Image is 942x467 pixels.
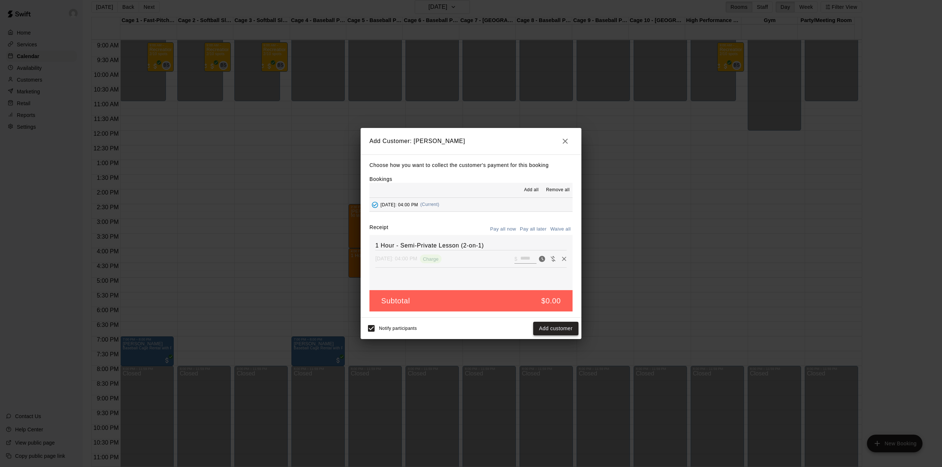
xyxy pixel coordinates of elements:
span: Add all [524,186,539,194]
span: [DATE]: 04:00 PM [380,202,418,207]
span: Notify participants [379,326,417,331]
button: Add all [520,184,543,196]
button: Waive all [548,224,573,235]
button: Pay all later [518,224,549,235]
button: Add customer [533,322,578,335]
span: Remove all [546,186,570,194]
p: $ [514,255,517,263]
h5: $0.00 [541,296,561,306]
p: Choose how you want to collect the customer's payment for this booking [369,161,573,170]
button: Remove all [543,184,573,196]
label: Receipt [369,224,388,235]
h2: Add Customer: [PERSON_NAME] [361,128,581,154]
h5: Subtotal [381,296,410,306]
span: (Current) [420,202,439,207]
h6: 1 Hour - Semi-Private Lesson (2-on-1) [375,241,567,250]
p: [DATE]: 04:00 PM [375,255,417,262]
button: Remove [559,253,570,264]
button: Pay all now [488,224,518,235]
span: Pay now [536,255,548,261]
label: Bookings [369,176,392,182]
button: Added - Collect Payment[DATE]: 04:00 PM(Current) [369,198,573,211]
button: Added - Collect Payment [369,199,380,210]
span: Waive payment [548,255,559,261]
